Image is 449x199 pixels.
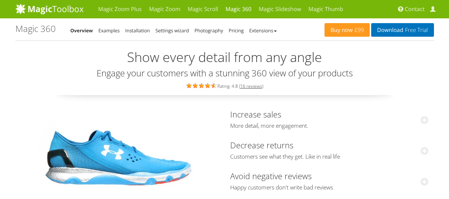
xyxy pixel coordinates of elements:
a: Installation [125,27,150,34]
a: Increase salesMore detail, more engagement. [230,109,428,130]
a: Avoid negative reviewsHappy customers don't write bad reviews [230,170,428,191]
a: Buy now£99 [325,23,370,37]
img: MagicToolbox.com - Image tools for your website [15,3,84,14]
div: Rating: 4.8 ( ) [15,82,434,90]
span: Happy customers don't write bad reviews [230,184,428,191]
h2: Show every detail from any angle [15,50,434,65]
a: Decrease returnsCustomers see what they get. Like in real life [230,140,428,160]
a: Settings wizard [155,27,189,34]
a: 16 reviews [240,83,262,89]
h3: Engage your customers with a stunning 360 view of your products [15,68,434,78]
span: £99 [353,27,364,33]
a: Pricing [229,27,244,34]
a: Extensions [249,27,277,34]
span: More detail, more engagement. [230,122,428,130]
h1: Magic 360 [15,24,56,33]
span: Free Trial [403,27,428,33]
a: DownloadFree Trial [371,23,434,37]
a: Overview [70,27,93,34]
span: Contact [405,6,425,13]
a: Examples [98,27,120,34]
span: Customers see what they get. Like in real life [230,153,428,160]
a: Photography [195,27,223,34]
